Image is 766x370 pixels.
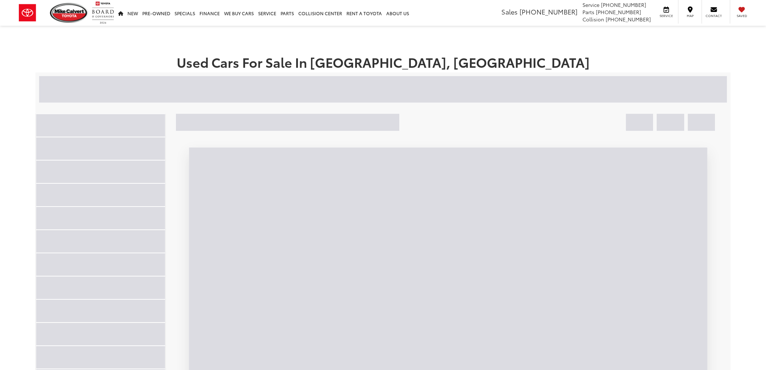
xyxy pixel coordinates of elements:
[682,13,698,18] span: Map
[606,16,651,23] span: [PHONE_NUMBER]
[501,7,518,16] span: Sales
[601,1,646,8] span: [PHONE_NUMBER]
[582,8,594,16] span: Parts
[582,1,599,8] span: Service
[706,13,722,18] span: Contact
[582,16,604,23] span: Collision
[519,7,577,16] span: [PHONE_NUMBER]
[50,3,88,23] img: Mike Calvert Toyota
[734,13,750,18] span: Saved
[658,13,674,18] span: Service
[596,8,641,16] span: [PHONE_NUMBER]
